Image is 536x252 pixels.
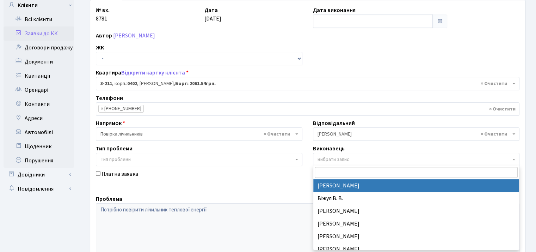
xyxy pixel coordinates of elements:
[313,230,519,243] li: [PERSON_NAME]
[98,105,144,113] li: 067-782-14-30
[4,97,74,111] a: Контакти
[481,80,507,87] span: Видалити всі елементи
[4,83,74,97] a: Орендарі
[4,69,74,83] a: Квитанції
[96,195,122,203] label: Проблема
[100,80,112,87] b: 3-211
[313,127,519,141] span: Літвиненко Дмитро
[100,156,131,163] span: Тип проблеми
[313,217,519,230] li: [PERSON_NAME]
[313,144,345,153] label: Виконавець
[4,182,74,196] a: Повідомлення
[4,168,74,182] a: Довідники
[96,43,104,52] label: ЖК
[264,131,290,138] span: Видалити всі елементи
[4,139,74,154] a: Щоденник
[481,131,507,138] span: Видалити всі елементи
[313,119,355,127] label: Відповідальний
[96,144,133,153] label: Тип проблеми
[318,156,349,163] span: Вибрати запис
[121,69,185,77] a: Відкрити картку клієнта
[204,6,218,14] label: Дата
[101,105,103,112] span: ×
[100,131,294,138] span: Повірка лічильників
[4,26,74,41] a: Заявки до КК
[100,80,511,87] span: <b>3-211</b>, корп.: <b>0402</b>, Слюсаренко Вікторія Валентинівна, <b>Борг: 2061.54грн.</b>
[96,31,112,40] label: Автор
[127,80,137,87] b: 0402
[199,6,308,28] div: [DATE]
[4,154,74,168] a: Порушення
[96,68,189,77] label: Квартира
[489,106,516,113] span: Видалити всі елементи
[313,179,519,192] li: [PERSON_NAME]
[4,111,74,125] a: Адреси
[313,192,519,205] li: Віжул В. В.
[4,55,74,69] a: Документи
[96,127,302,141] span: Повірка лічильників
[4,125,74,139] a: Автомобілі
[313,6,356,14] label: Дата виконання
[313,205,519,217] li: [PERSON_NAME]
[101,170,138,178] label: Платна заявка
[4,12,74,26] a: Всі клієнти
[96,94,123,102] label: Телефони
[113,32,155,40] a: [PERSON_NAME]
[175,80,216,87] b: Борг: 2061.54грн.
[96,119,125,127] label: Напрямок
[318,131,511,138] span: Літвиненко Дмитро
[96,77,519,90] span: <b>3-211</b>, корп.: <b>0402</b>, Слюсаренко Вікторія Валентинівна, <b>Борг: 2061.54грн.</b>
[4,41,74,55] a: Договори продажу
[96,6,110,14] label: № вх.
[91,6,199,28] div: 8781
